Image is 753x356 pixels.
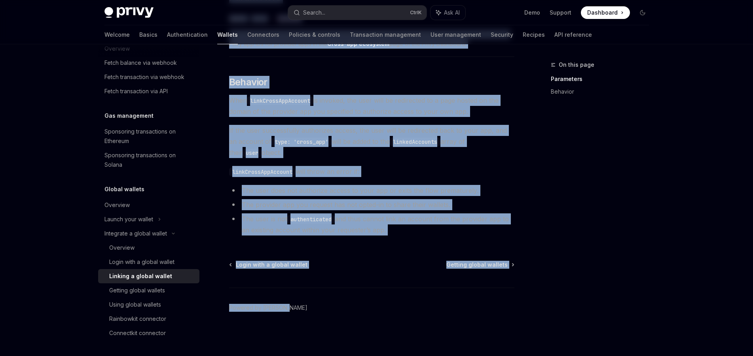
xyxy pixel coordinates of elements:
a: Support [550,9,571,17]
a: Login with a global wallet [230,261,307,269]
a: Connectors [247,25,279,44]
code: authenticated [287,215,335,224]
code: user [243,149,262,157]
div: Connectkit connector [109,328,166,338]
span: If the user successfully authorizes access, the user will be redirected back to your app, and an ... [229,125,514,158]
a: Sponsoring transactions on Ethereum [98,124,199,148]
div: Linking a global wallet [109,271,172,281]
a: Authentication [167,25,208,44]
a: Security [491,25,513,44]
div: Sponsoring transactions on Ethereum [104,127,195,146]
span: On this page [559,60,594,70]
a: Powered by [PERSON_NAME] [229,304,307,312]
a: Rainbowkit connector [98,312,199,326]
span: Dashboard [587,9,618,17]
a: Transaction management [350,25,421,44]
div: Rainbowkit connector [109,314,166,324]
div: Getting global wallets [109,286,165,295]
a: Linking a global wallet [98,269,199,283]
button: Ask AI [431,6,465,20]
button: Search...CtrlK [288,6,427,20]
div: Login with a global wallet [109,257,174,267]
div: Search... [303,8,325,17]
code: linkCrossAppAccount [247,96,313,105]
a: User management [431,25,481,44]
a: Demo [524,9,540,17]
span: Behavior [229,76,267,89]
a: Sponsoring transactions on Solana [98,148,199,172]
span: Getting global wallets [446,261,508,269]
div: Sponsoring transactions on Solana [104,151,195,170]
div: Using global wallets [109,300,161,309]
a: Recipes [523,25,545,44]
a: Basics [139,25,157,44]
span: Login with a global wallet [236,261,307,269]
h5: Gas management [104,111,154,121]
div: Fetch transaction via API [104,87,168,96]
div: Overview [109,243,135,252]
li: The user does not authorize access to your app or exits the flow prematurely. [229,185,514,196]
a: Dashboard [581,6,630,19]
a: Fetch balance via webhook [98,56,199,70]
a: API reference [554,25,592,44]
li: The provider app you request has not opted-in to share their wallets. [229,199,514,210]
span: Ask AI [444,9,460,17]
a: Wallets [217,25,238,44]
div: Integrate a global wallet [104,229,167,238]
a: Fetch transaction via webhook [98,70,199,84]
div: Launch your wallet [104,215,153,224]
div: Overview [104,200,130,210]
img: dark logo [104,7,154,18]
code: linkCrossAppAccount [229,168,296,176]
li: The user is not and thus cannot link an account from the provider app to an existing account with... [229,213,514,235]
span: will throw an error if: [229,166,514,177]
a: Policies & controls [289,25,340,44]
code: linkedAccounts [390,138,440,146]
a: Parameters [551,73,655,85]
a: Login with a global wallet [98,255,199,269]
a: Getting global wallets [446,261,514,269]
span: When is invoked, the user will be redirected to a page hosted on the domain of the provider app y... [229,95,514,117]
a: Getting global wallets [98,283,199,298]
a: Connectkit connector [98,326,199,340]
button: Toggle dark mode [636,6,649,19]
a: Behavior [551,85,655,98]
div: Fetch transaction via webhook [104,72,184,82]
a: Welcome [104,25,130,44]
h5: Global wallets [104,185,144,194]
a: Using global wallets [98,298,199,312]
a: Overview [98,241,199,255]
span: Ctrl K [410,9,422,16]
div: Fetch balance via webhook [104,58,177,68]
a: Fetch transaction via API [98,84,199,98]
a: Overview [98,198,199,212]
code: type: 'cross_app' [271,138,332,146]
